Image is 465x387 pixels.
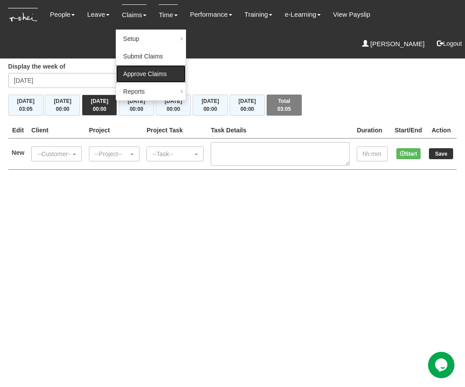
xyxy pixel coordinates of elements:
[8,62,66,71] label: Display the week of
[353,122,391,139] th: Duration
[116,47,186,65] a: Submit Claims
[8,95,457,116] div: Timesheet Week Summary
[267,95,302,116] button: Total03:05
[28,122,85,139] th: Client
[85,122,143,139] th: Project
[429,148,453,159] input: Save
[119,95,154,116] button: [DATE]00:00
[19,106,33,112] span: 03:05
[50,4,75,25] a: People
[207,122,353,139] th: Task Details
[152,150,193,158] div: --Task--
[204,106,217,112] span: 00:00
[190,4,232,25] a: Performance
[396,148,421,159] button: Start
[89,146,139,161] button: --Project--
[122,4,146,25] a: Claims
[95,150,128,158] div: --Project--
[116,83,186,100] a: Reports
[241,106,254,112] span: 00:00
[130,106,143,112] span: 00:00
[230,95,265,116] button: [DATE]00:00
[428,352,456,378] iframe: chat widget
[245,4,273,25] a: Training
[12,148,25,157] label: New
[362,34,425,54] a: [PERSON_NAME]
[156,95,191,116] button: [DATE]00:00
[391,122,425,139] th: Start/End
[116,30,186,47] a: Setup
[333,4,370,25] a: View Payslip
[285,4,321,25] a: e-Learning
[425,122,457,139] th: Action
[193,95,228,116] button: [DATE]00:00
[146,146,204,161] button: --Task--
[357,146,388,161] input: hh:mm
[93,106,106,112] span: 00:00
[87,4,110,25] a: Leave
[8,122,28,139] th: Edit
[37,150,71,158] div: --Customer--
[277,106,291,112] span: 03:05
[31,146,82,161] button: --Customer--
[82,95,117,116] button: [DATE]00:00
[8,95,44,116] button: [DATE]03:05
[116,65,186,83] a: Approve Claims
[167,106,180,112] span: 00:00
[56,106,70,112] span: 00:00
[45,95,80,116] button: [DATE]00:00
[159,4,178,25] a: Time
[143,122,207,139] th: Project Task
